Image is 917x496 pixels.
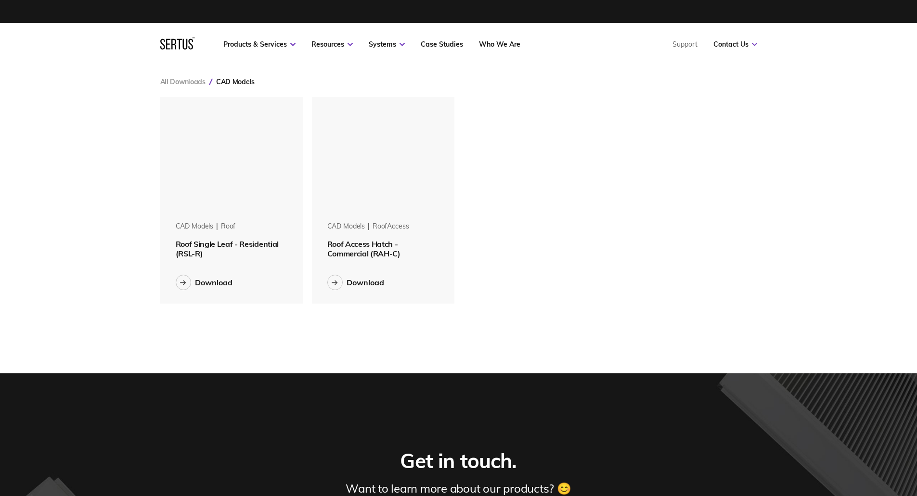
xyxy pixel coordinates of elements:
a: All Downloads [160,77,206,86]
div: Want to learn more about our products? 😊 [346,481,571,496]
a: Support [672,40,697,49]
div: roofAccess [373,222,409,231]
span: Roof Access Hatch - Commercial (RAH-C) [327,239,400,258]
button: Download [176,275,232,290]
a: Products & Services [223,40,296,49]
a: Contact Us [713,40,757,49]
button: Download [327,275,384,290]
div: Download [347,278,384,287]
span: Roof Single Leaf - Residential (RSL-R) [176,239,279,258]
a: Who We Are [479,40,520,49]
a: Systems [369,40,405,49]
div: roof [221,222,235,231]
div: Get in touch. [400,448,517,474]
div: CAD Models [327,222,365,231]
div: CAD Models [176,222,214,231]
a: Resources [311,40,353,49]
a: Case Studies [421,40,463,49]
div: Download [195,278,232,287]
